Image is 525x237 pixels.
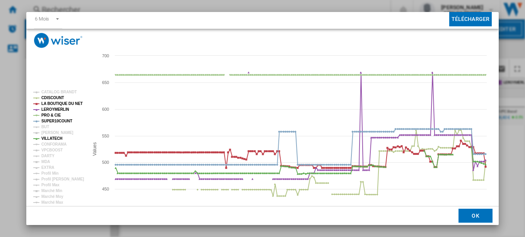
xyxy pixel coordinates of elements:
[102,53,109,58] tspan: 700
[41,136,62,141] tspan: VILLATECH
[102,80,109,85] tspan: 650
[41,96,64,100] tspan: CDISCOUNT
[41,119,72,123] tspan: SUPER10COUNT
[459,209,493,223] button: OK
[41,125,49,129] tspan: BUT
[102,187,109,191] tspan: 450
[41,171,59,175] tspan: Profil Min
[41,183,60,187] tspan: Profil Max
[41,148,63,152] tspan: VPCBOOST
[41,200,63,204] tspan: Marché Max
[41,154,55,158] tspan: DARTY
[102,134,109,138] tspan: 550
[102,160,109,165] tspan: 500
[41,101,83,106] tspan: LA BOUTIQUE DU NET
[41,90,77,94] tspan: CATALOG BRANDT
[41,165,54,170] tspan: EXTRA
[41,160,50,164] tspan: MDA
[41,113,61,117] tspan: PRO & CIE
[26,12,499,225] md-dialog: Product popup
[41,142,66,146] tspan: CONFORAMA
[41,107,69,112] tspan: LEROYMERLIN
[102,107,109,112] tspan: 600
[41,131,73,135] tspan: [PERSON_NAME]
[92,142,97,156] tspan: Values
[41,194,63,199] tspan: Marché Moy
[35,16,49,22] div: 6 Mois
[449,12,492,26] button: Télécharger
[41,189,62,193] tspan: Marché Min
[41,177,84,181] tspan: Profil [PERSON_NAME]
[34,33,82,48] img: logo_wiser_300x94.png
